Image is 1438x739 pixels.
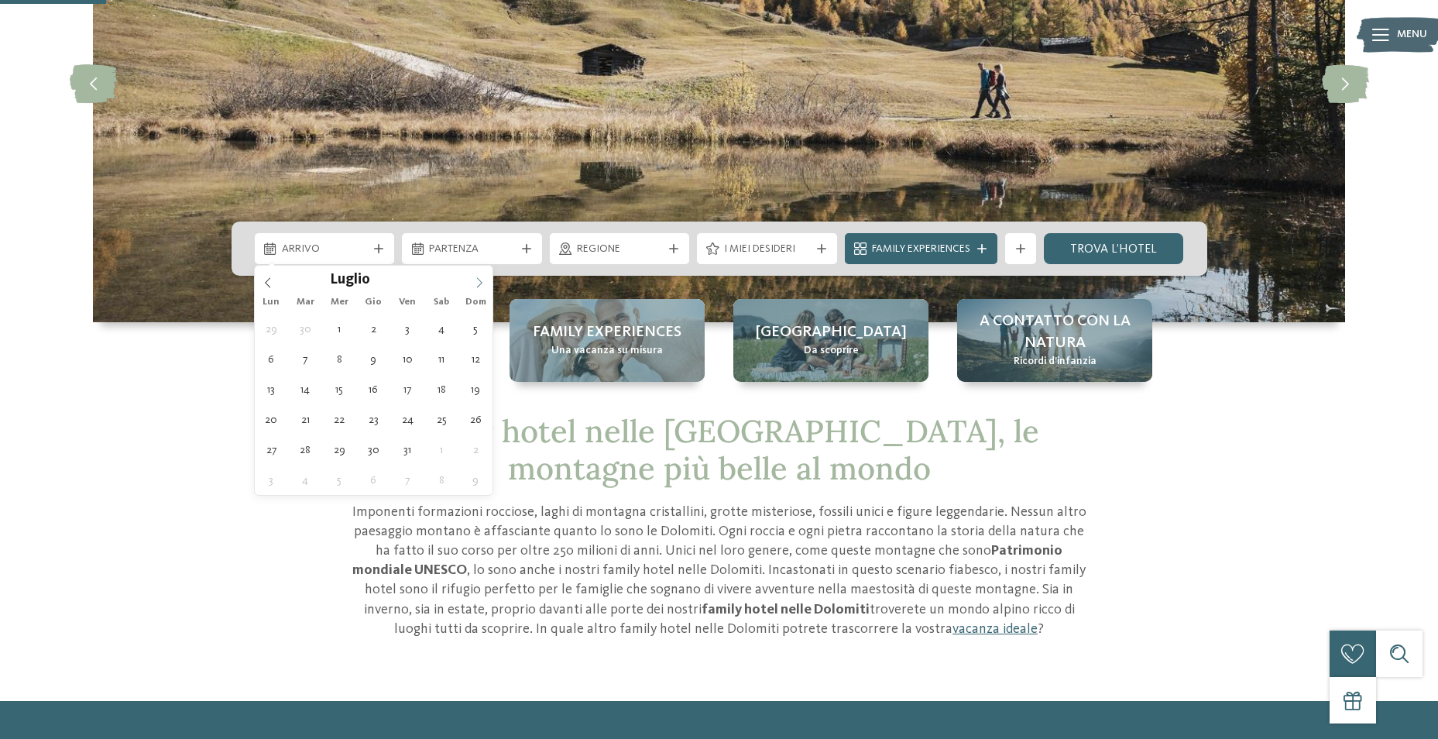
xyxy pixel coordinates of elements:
[352,503,1087,639] p: Imponenti formazioni rocciose, laghi di montagna cristallini, grotte misteriose, fossili unici e ...
[393,435,423,465] span: Luglio 31, 2026
[427,435,457,465] span: Agosto 1, 2026
[756,321,907,343] span: [GEOGRAPHIC_DATA]
[359,344,389,374] span: Luglio 9, 2026
[290,435,321,465] span: Luglio 28, 2026
[290,374,321,404] span: Luglio 14, 2026
[952,622,1038,636] a: vacanza ideale
[359,435,389,465] span: Luglio 30, 2026
[324,435,355,465] span: Luglio 29, 2026
[255,297,289,308] span: Lun
[330,273,370,288] span: Luglio
[461,435,491,465] span: Agosto 2, 2026
[973,311,1137,354] span: A contatto con la natura
[290,314,321,344] span: Giugno 30, 2026
[461,314,491,344] span: Luglio 5, 2026
[256,374,287,404] span: Luglio 13, 2026
[393,374,423,404] span: Luglio 17, 2026
[427,465,457,495] span: Agosto 8, 2026
[393,404,423,435] span: Luglio 24, 2026
[324,314,355,344] span: Luglio 1, 2026
[804,343,859,359] span: Da scoprire
[256,344,287,374] span: Luglio 6, 2026
[427,314,457,344] span: Luglio 4, 2026
[322,297,356,308] span: Mer
[359,465,389,495] span: Agosto 6, 2026
[324,404,355,435] span: Luglio 22, 2026
[510,299,705,382] a: Family hotel nelle Dolomiti: una vacanza nel regno dei Monti Pallidi Family experiences Una vacan...
[290,404,321,435] span: Luglio 21, 2026
[427,374,457,404] span: Luglio 18, 2026
[256,404,287,435] span: Luglio 20, 2026
[872,242,970,257] span: Family Experiences
[427,344,457,374] span: Luglio 11, 2026
[393,314,423,344] span: Luglio 3, 2026
[427,404,457,435] span: Luglio 25, 2026
[533,321,681,343] span: Family experiences
[577,242,663,257] span: Regione
[702,603,870,617] strong: family hotel nelle Dolomiti
[1044,233,1184,264] a: trova l’hotel
[733,299,928,382] a: Family hotel nelle Dolomiti: una vacanza nel regno dei Monti Pallidi [GEOGRAPHIC_DATA] Da scoprire
[461,404,491,435] span: Luglio 26, 2026
[370,271,421,287] input: Year
[324,465,355,495] span: Agosto 5, 2026
[359,374,389,404] span: Luglio 16, 2026
[551,343,663,359] span: Una vacanza su misura
[324,374,355,404] span: Luglio 15, 2026
[461,344,491,374] span: Luglio 12, 2026
[1014,354,1097,369] span: Ricordi d’infanzia
[390,297,424,308] span: Ven
[288,297,322,308] span: Mar
[429,242,515,257] span: Partenza
[359,314,389,344] span: Luglio 2, 2026
[461,374,491,404] span: Luglio 19, 2026
[290,465,321,495] span: Agosto 4, 2026
[282,242,368,257] span: Arrivo
[458,297,492,308] span: Dom
[424,297,458,308] span: Sab
[256,314,287,344] span: Giugno 29, 2026
[290,344,321,374] span: Luglio 7, 2026
[461,465,491,495] span: Agosto 9, 2026
[356,297,390,308] span: Gio
[393,465,423,495] span: Agosto 7, 2026
[359,404,389,435] span: Luglio 23, 2026
[324,344,355,374] span: Luglio 8, 2026
[256,465,287,495] span: Agosto 3, 2026
[724,242,810,257] span: I miei desideri
[256,435,287,465] span: Luglio 27, 2026
[393,344,423,374] span: Luglio 10, 2026
[400,411,1039,488] span: Family hotel nelle [GEOGRAPHIC_DATA], le montagne più belle al mondo
[957,299,1152,382] a: Family hotel nelle Dolomiti: una vacanza nel regno dei Monti Pallidi A contatto con la natura Ric...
